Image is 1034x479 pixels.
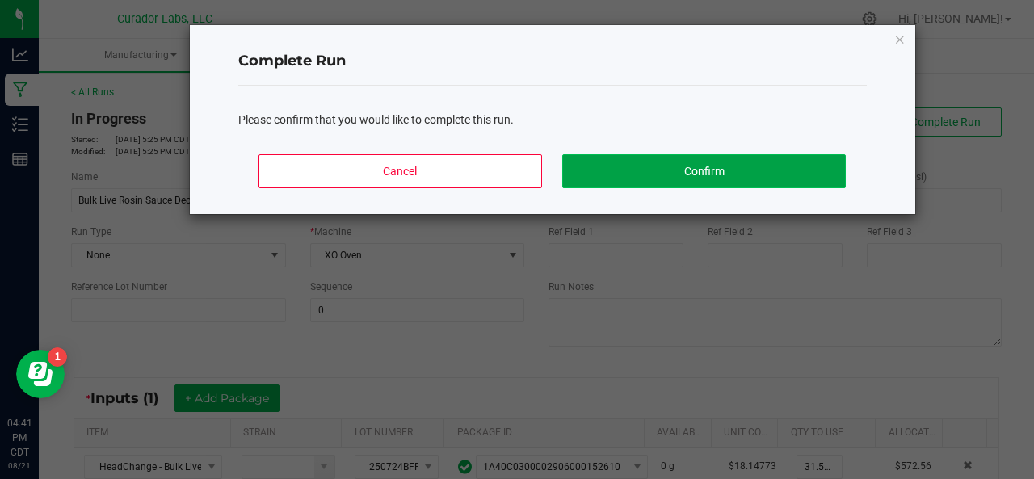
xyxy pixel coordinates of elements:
[16,350,65,398] iframe: Resource center
[238,51,867,72] h4: Complete Run
[238,111,867,128] div: Please confirm that you would like to complete this run.
[562,154,845,188] button: Confirm
[48,347,67,367] iframe: Resource center unread badge
[894,29,906,48] button: Close
[258,154,541,188] button: Cancel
